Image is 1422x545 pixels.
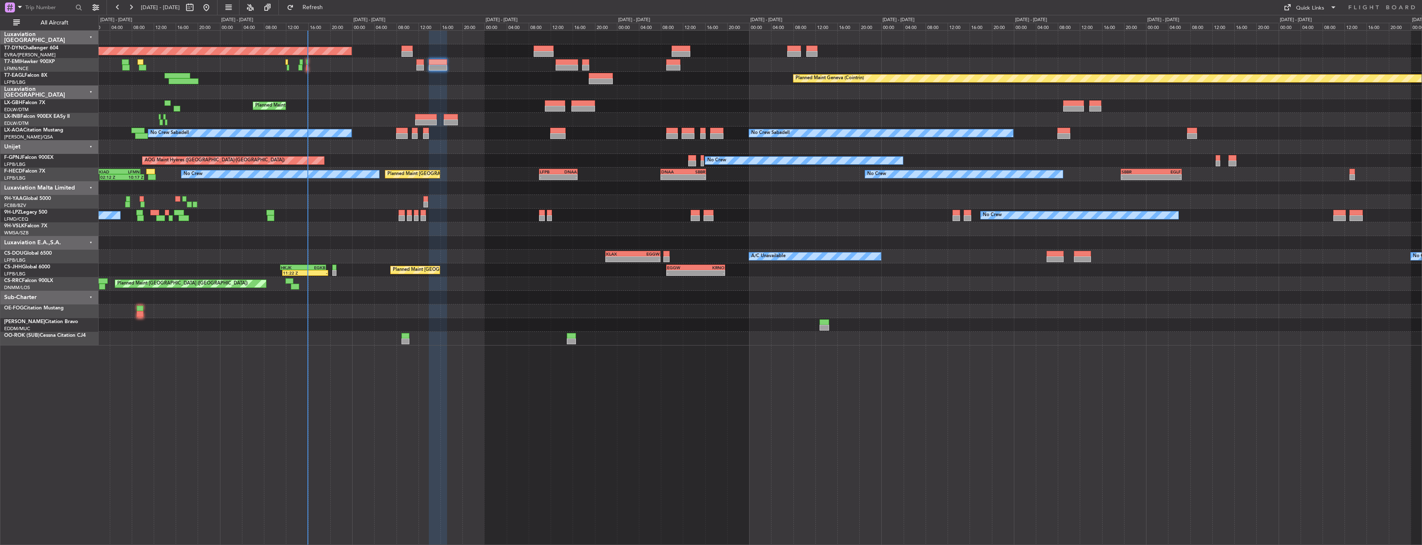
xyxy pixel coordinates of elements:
[4,134,53,140] a: [PERSON_NAME]/QSA
[507,23,529,30] div: 04:00
[283,1,333,14] button: Refresh
[661,169,683,174] div: DNAA
[110,23,132,30] div: 04:00
[639,23,661,30] div: 04:00
[4,230,29,236] a: WMSA/SZB
[573,23,595,30] div: 16:00
[1151,169,1181,174] div: EGLF
[1190,23,1212,30] div: 08:00
[1323,23,1345,30] div: 08:00
[4,107,29,113] a: EDLW/DTM
[926,23,948,30] div: 08:00
[4,251,24,256] span: CS-DOU
[484,23,506,30] div: 00:00
[1014,23,1036,30] div: 00:00
[4,169,45,174] a: F-HECDFalcon 7X
[4,73,24,78] span: T7-EAGL
[4,155,53,160] a: F-GPNJFalcon 900EX
[264,23,286,30] div: 08:00
[4,326,30,332] a: EDDM/MUC
[1058,23,1080,30] div: 08:00
[1212,23,1234,30] div: 12:00
[1151,175,1181,180] div: -
[4,100,22,105] span: LX-GBH
[221,17,253,24] div: [DATE] - [DATE]
[883,17,914,24] div: [DATE] - [DATE]
[859,23,881,30] div: 20:00
[4,306,64,311] a: OE-FOGCitation Mustang
[667,270,696,275] div: -
[4,333,86,338] a: OO-ROK (SUB)Cessna Citation CJ4
[132,23,154,30] div: 08:00
[4,265,22,270] span: CS-JHH
[751,250,786,263] div: A/C Unavailable
[100,17,132,24] div: [DATE] - [DATE]
[1280,17,1312,24] div: [DATE] - [DATE]
[4,224,47,229] a: 9H-VSLKFalcon 7X
[418,23,440,30] div: 12:00
[4,257,26,263] a: LFPB/LBG
[283,270,305,275] div: 11:22 Z
[397,23,418,30] div: 08:00
[4,202,26,209] a: FCBB/BZV
[4,278,22,283] span: CS-RRC
[4,128,63,133] a: LX-AOACitation Mustang
[1345,23,1366,30] div: 12:00
[4,59,20,64] span: T7-EMI
[1080,23,1102,30] div: 12:00
[393,264,523,276] div: Planned Maint [GEOGRAPHIC_DATA] ([GEOGRAPHIC_DATA])
[100,175,122,180] div: 02:12 Z
[1147,17,1179,24] div: [DATE] - [DATE]
[1036,23,1058,30] div: 04:00
[796,72,864,85] div: Planned Maint Geneva (Cointrin)
[198,23,220,30] div: 20:00
[540,169,558,174] div: LFPB
[4,319,78,324] a: [PERSON_NAME]Citation Bravo
[667,265,696,270] div: EGGW
[1366,23,1388,30] div: 16:00
[122,175,143,180] div: 10:17 Z
[303,265,326,270] div: EGKB
[4,114,70,119] a: LX-INBFalcon 900EX EASy II
[4,175,26,181] a: LFPB/LBG
[4,196,51,201] a: 9H-YAAGlobal 5000
[352,23,374,30] div: 00:00
[1279,23,1301,30] div: 00:00
[4,333,40,338] span: OO-ROK (SUB)
[9,16,90,29] button: All Aircraft
[617,23,639,30] div: 00:00
[281,265,303,270] div: HKJK
[353,17,385,24] div: [DATE] - [DATE]
[4,271,26,277] a: LFPB/LBG
[661,23,683,30] div: 08:00
[117,277,248,290] div: Planned Maint [GEOGRAPHIC_DATA] ([GEOGRAPHIC_DATA])
[837,23,859,30] div: 16:00
[618,17,650,24] div: [DATE] - [DATE]
[440,23,462,30] div: 16:00
[1256,23,1278,30] div: 20:00
[970,23,992,30] div: 16:00
[750,17,782,24] div: [DATE] - [DATE]
[4,128,23,133] span: LX-AOA
[1015,17,1047,24] div: [DATE] - [DATE]
[462,23,484,30] div: 20:00
[948,23,970,30] div: 12:00
[184,168,203,180] div: No Crew
[255,100,348,112] div: Planned Maint Nice ([GEOGRAPHIC_DATA])
[1234,23,1256,30] div: 16:00
[606,251,633,256] div: KLAX
[387,168,518,180] div: Planned Maint [GEOGRAPHIC_DATA] ([GEOGRAPHIC_DATA])
[4,319,45,324] span: [PERSON_NAME]
[1301,23,1323,30] div: 04:00
[559,169,577,174] div: DNAA
[749,23,771,30] div: 00:00
[4,306,24,311] span: OE-FOG
[881,23,903,30] div: 00:00
[330,23,352,30] div: 20:00
[551,23,573,30] div: 12:00
[4,100,45,105] a: LX-GBHFalcon 7X
[4,210,21,215] span: 9H-LPZ
[705,23,727,30] div: 16:00
[4,114,20,119] span: LX-INB
[4,120,29,127] a: EDLW/DTM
